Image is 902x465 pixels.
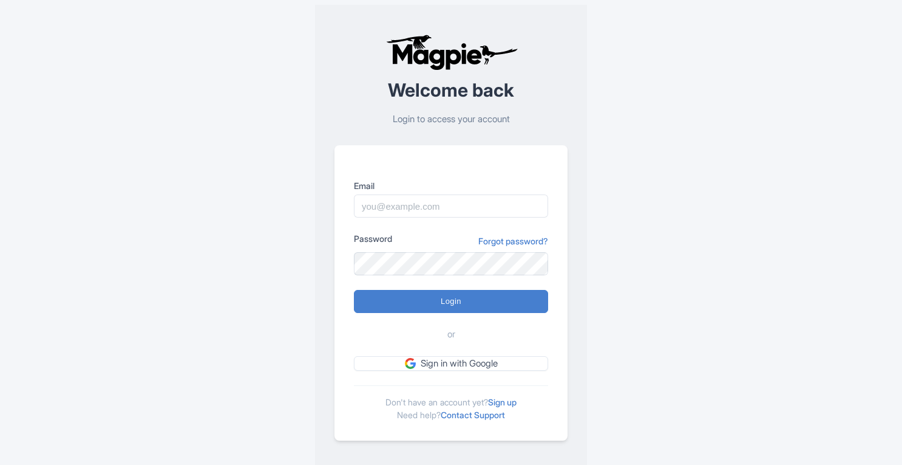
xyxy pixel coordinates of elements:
span: or [447,328,455,342]
img: logo-ab69f6fb50320c5b225c76a69d11143b.png [383,34,520,71]
label: Password [354,232,392,245]
label: Email [354,179,548,192]
a: Contact Support [441,410,505,420]
p: Login to access your account [334,112,568,126]
h2: Welcome back [334,80,568,100]
input: you@example.com [354,195,548,218]
input: Login [354,290,548,313]
a: Forgot password? [478,235,548,247]
a: Sign up [488,397,517,407]
a: Sign in with Google [354,356,548,371]
img: google.svg [405,358,416,369]
div: Don't have an account yet? Need help? [354,385,548,421]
